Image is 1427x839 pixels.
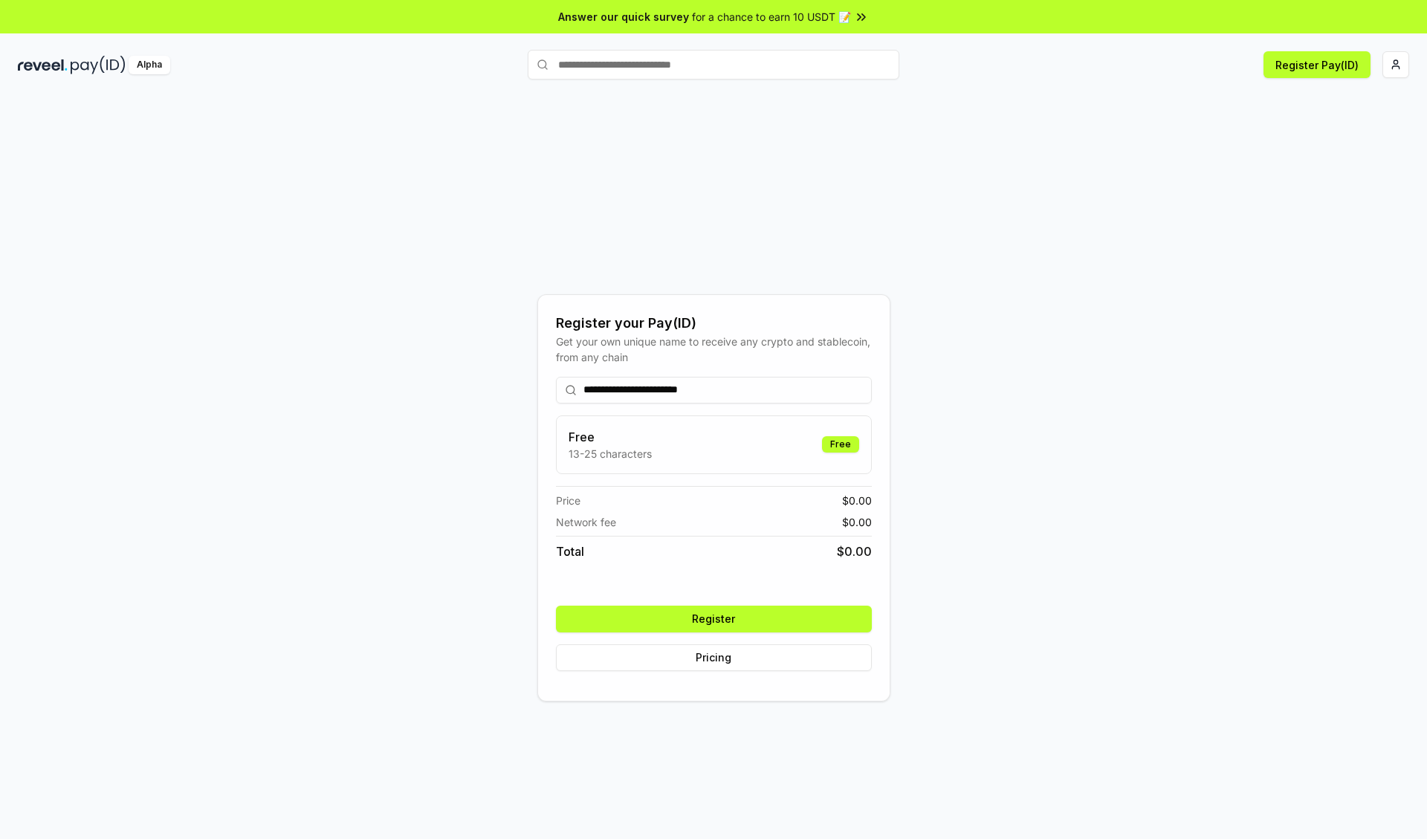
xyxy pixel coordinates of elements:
[556,542,584,560] span: Total
[556,644,872,671] button: Pricing
[71,56,126,74] img: pay_id
[558,9,689,25] span: Answer our quick survey
[556,334,872,365] div: Get your own unique name to receive any crypto and stablecoin, from any chain
[129,56,170,74] div: Alpha
[692,9,851,25] span: for a chance to earn 10 USDT 📝
[569,428,652,446] h3: Free
[837,542,872,560] span: $ 0.00
[18,56,68,74] img: reveel_dark
[822,436,859,453] div: Free
[556,313,872,334] div: Register your Pay(ID)
[556,493,580,508] span: Price
[1263,51,1371,78] button: Register Pay(ID)
[842,493,872,508] span: $ 0.00
[569,446,652,461] p: 13-25 characters
[556,606,872,632] button: Register
[556,514,616,530] span: Network fee
[842,514,872,530] span: $ 0.00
